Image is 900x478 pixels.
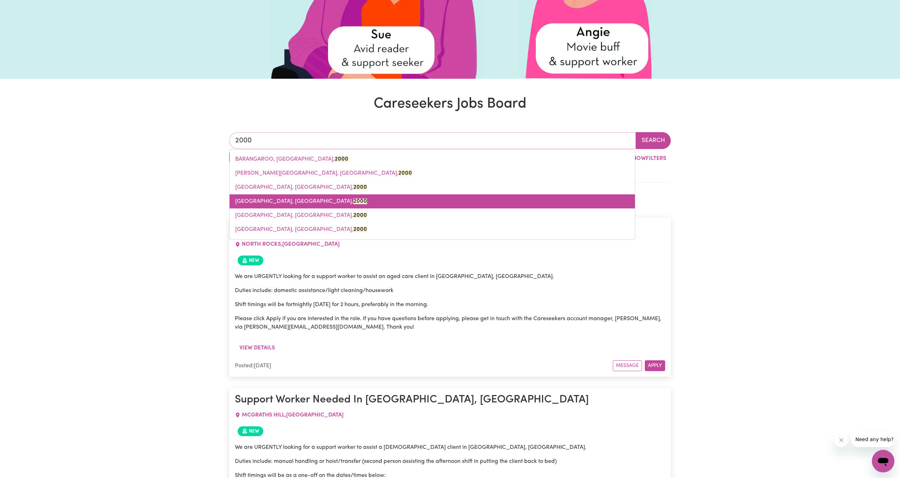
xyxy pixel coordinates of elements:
span: Job posted within the last 30 days [238,256,263,265]
a: SYDNEY, New South Wales, 2000 [230,222,635,237]
a: MILLERS POINT, New South Wales, 2000 [230,194,635,208]
span: MCGRATHS HILL , [GEOGRAPHIC_DATA] [242,412,343,418]
p: Duties include: domestic assistance/light cleaning/housework [235,286,665,295]
button: Message [613,360,642,371]
iframe: Close message [834,433,848,447]
mark: 2000 [335,156,348,162]
mark: 2000 [353,213,367,218]
p: We are URGENTLY looking for a support worker to assist an aged care client in [GEOGRAPHIC_DATA], ... [235,272,665,281]
a: BARANGAROO, New South Wales, 2000 [230,152,635,166]
span: Job posted within the last 30 days [238,426,263,436]
span: Show [629,156,646,161]
span: [GEOGRAPHIC_DATA], [GEOGRAPHIC_DATA], [235,227,367,232]
p: Duties include: manual handling or hoist/transfer (second person assisting the afternoon shift in... [235,457,665,466]
button: ShowFilters [616,152,671,165]
button: View details [235,341,279,355]
p: Please click Apply if you are interested in the role. If you have questions before applying, plea... [235,315,665,331]
mark: 2000 [353,227,367,232]
span: [PERSON_NAME][GEOGRAPHIC_DATA], [GEOGRAPHIC_DATA], [235,170,412,176]
span: [GEOGRAPHIC_DATA], [GEOGRAPHIC_DATA], [235,185,367,190]
span: BARANGAROO, [GEOGRAPHIC_DATA], [235,156,348,162]
span: NORTH ROCKS , [GEOGRAPHIC_DATA] [242,241,340,247]
button: Apply for this job [645,360,665,371]
input: Enter a suburb or postcode [229,132,636,149]
a: DAWES POINT, New South Wales, 2000 [230,166,635,180]
button: Search [636,132,671,149]
h1: Support Worker Needed In [GEOGRAPHIC_DATA], [GEOGRAPHIC_DATA] [235,394,665,406]
a: HAYMARKET, New South Wales, 2000 [230,180,635,194]
span: [GEOGRAPHIC_DATA], [GEOGRAPHIC_DATA], [235,199,367,204]
div: menu-options [229,149,635,240]
div: Posted: [DATE] [235,362,613,370]
mark: 2000 [353,199,367,204]
a: PARLIAMENT HOUSE, New South Wales, 2000 [230,208,635,222]
span: [GEOGRAPHIC_DATA], [GEOGRAPHIC_DATA], [235,213,367,218]
p: Shift timings will be fortnightly [DATE] for 2 hours, preferably in the morning. [235,301,665,309]
p: We are URGENTLY looking for a support worker to assist a [DEMOGRAPHIC_DATA] client in [GEOGRAPHIC... [235,443,665,452]
mark: 2000 [398,170,412,176]
mark: 2000 [353,185,367,190]
iframe: Button to launch messaging window [872,450,894,472]
iframe: Message from company [851,432,894,447]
